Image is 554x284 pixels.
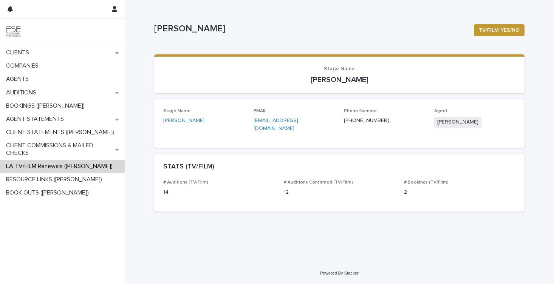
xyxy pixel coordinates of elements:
span: Agent [434,109,447,113]
p: BOOK OUTS ([PERSON_NAME]) [3,189,95,196]
span: # Auditions (TV/Film) [163,180,208,185]
p: 12 [284,188,395,196]
p: RESOURCE LINKS ([PERSON_NAME]) [3,176,108,183]
p: COMPANIES [3,62,45,69]
p: CLIENTS [3,49,35,56]
span: [PERSON_NAME] [434,117,481,128]
span: Stage Name [163,109,191,113]
span: Stage Name [324,66,355,71]
p: AGENT STATEMENTS [3,116,70,123]
p: [PERSON_NAME] [154,23,468,34]
a: [PERSON_NAME] [163,117,204,125]
p: BOOKINGS ([PERSON_NAME]) [3,102,91,110]
a: Powered By Stacker [320,271,358,275]
p: CLIENT STATEMENTS ([PERSON_NAME]) [3,129,120,136]
span: # Bookings (TV/Film) [404,180,449,185]
img: 9JgRvJ3ETPGCJDhvPVA5 [6,25,21,40]
span: TV/FILM YES/NO [479,26,520,34]
span: EMAIL [254,109,266,113]
button: TV/FILM YES/NO [474,24,525,36]
span: # Auditions Confirmed (TV/Film) [284,180,353,185]
p: AGENTS [3,76,35,83]
h2: STATS (TV/FILM) [163,163,214,171]
a: [EMAIL_ADDRESS][DOMAIN_NAME] [254,118,298,131]
p: 2 [404,188,515,196]
p: AUDITIONS [3,89,42,96]
span: Phone Number [344,109,377,113]
p: 14 [163,188,275,196]
p: [PERSON_NAME] [163,75,515,84]
p: CLIENT COMMISSIONS & MAILED CHECKS [3,142,115,156]
p: LA TV/FILM Renewals ([PERSON_NAME]) [3,163,119,170]
a: [PHONE_NUMBER] [344,118,389,123]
